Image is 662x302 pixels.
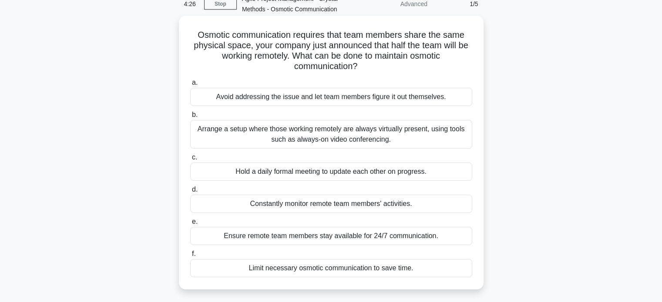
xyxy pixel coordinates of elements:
[192,111,198,118] span: b.
[190,259,472,277] div: Limit necessary osmotic communication to save time.
[192,250,196,257] span: f.
[189,30,473,72] h5: Osmotic communication requires that team members share the same physical space, your company just...
[190,120,472,149] div: Arrange a setup where those working remotely are always virtually present, using tools such as al...
[192,79,198,86] span: a.
[190,163,472,181] div: Hold a daily formal meeting to update each other on progress.
[190,227,472,245] div: Ensure remote team members stay available for 24/7 communication.
[190,195,472,213] div: Constantly monitor remote team members' activities.
[192,153,197,161] span: c.
[192,218,198,225] span: e.
[190,88,472,106] div: Avoid addressing the issue and let team members figure it out themselves.
[192,186,198,193] span: d.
